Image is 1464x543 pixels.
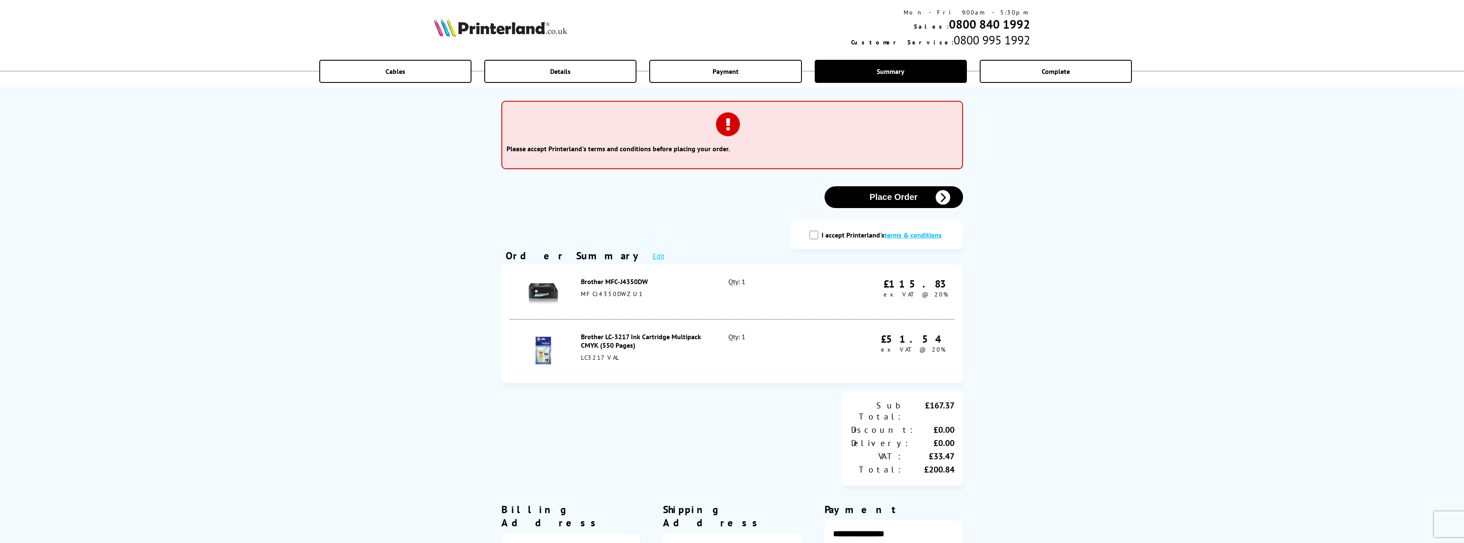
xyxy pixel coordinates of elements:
span: Summary [877,67,904,76]
div: LC3217VAL [581,354,710,361]
div: Total: [851,464,903,475]
div: £0.00 [915,424,954,435]
button: Place Order [825,186,963,208]
div: £0.00 [910,437,954,449]
img: Brother LC-3217 Ink Cartridge Multipack CMYK (550 Pages) [528,335,558,365]
div: Billing Address [501,503,640,529]
a: modal_tc [884,231,942,239]
span: Customer Service: [851,38,954,46]
div: Qty: 1 [728,332,817,370]
span: Cables [386,67,405,76]
span: Sales: [914,23,949,30]
div: Brother MFC-J4350DW [581,277,710,286]
div: Mon - Fri 9:00am - 5:30pm [851,9,1030,16]
img: Brother MFC-J4350DW [528,276,558,306]
span: Complete [1042,67,1070,76]
div: Sub Total: [851,400,903,422]
div: Order Summary [506,249,644,262]
div: £200.84 [903,464,954,475]
span: 0800 995 1992 [954,32,1030,48]
div: Discount: [851,424,915,435]
span: ex VAT @ 20% [884,291,948,298]
span: Details [550,67,571,76]
div: Qty: 1 [728,277,817,306]
a: Edit [653,252,664,260]
span: Payment [713,67,739,76]
div: £115.83 [884,277,950,291]
div: Delivery: [851,437,910,449]
div: Payment [825,503,963,516]
div: MFCJ4350DWZU1 [581,290,710,298]
div: £51.54 [881,332,950,346]
div: Brother LC-3217 Ink Cartridge Multipack CMYK (550 Pages) [581,332,710,349]
li: Please accept Printerland's terms and conditions before placing your order. [507,144,958,153]
label: I accept Printerland's [822,231,946,239]
img: Printerland Logo [434,18,567,37]
div: £33.47 [903,451,954,462]
span: ex VAT @ 20% [881,346,946,353]
a: 0800 840 1992 [949,16,1030,32]
div: Shipping Address [663,503,801,529]
div: VAT: [851,451,903,462]
div: £167.37 [903,400,954,422]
